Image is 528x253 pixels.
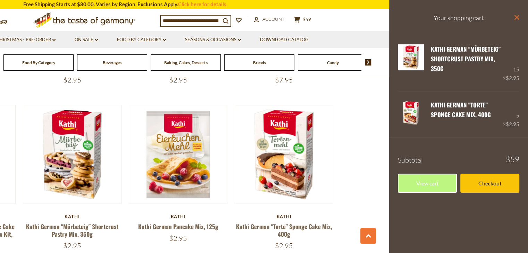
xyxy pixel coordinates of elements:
[117,36,166,44] a: Food By Category
[506,75,519,81] span: $2.95
[236,222,332,238] a: Kathi German "Torte" Sponge Cake Mix, 400g
[22,60,55,65] a: Food By Category
[503,100,519,129] div: 5 ×
[164,60,208,65] a: Baking, Cakes, Desserts
[262,16,285,22] span: Account
[292,16,313,25] button: $59
[275,241,293,250] span: $2.95
[398,174,457,193] a: View cart
[398,156,423,164] span: Subtotal
[506,156,519,163] span: $59
[138,222,218,231] a: Kathi German Pancake Mix, 125g
[460,174,519,193] a: Checkout
[23,214,122,219] div: Kathi
[129,105,227,203] img: Kathi German Pancake Mix, 125g
[303,17,311,22] span: $59
[253,60,266,65] a: Breads
[26,222,118,238] a: Kathi German "Mürbeteig" Shortcrust Pastry Mix, 350g
[275,76,293,84] span: $7.95
[103,60,121,65] a: Beverages
[431,45,501,73] a: Kathi German "Mürbeteig" Shortcrust Pastry Mix, 350g
[178,1,227,7] a: Click here for details.
[503,44,519,83] div: 15 ×
[63,76,81,84] span: $2.95
[398,44,424,70] img: Kathi German "Mürbeteig" Shortcrust Pastry Mix, 350g
[365,59,371,66] img: next arrow
[254,16,285,23] a: Account
[506,121,519,127] span: $2.95
[235,105,333,203] img: Kathi German "Torte" Sponge Cake Mix, 400g
[75,36,98,44] a: On Sale
[169,234,187,243] span: $2.95
[63,241,81,250] span: $2.95
[169,76,187,84] span: $2.95
[129,214,228,219] div: Kathi
[235,214,334,219] div: Kathi
[398,100,424,126] img: Kathi German "Torte" Sponge Cake Mix, 400g
[185,36,241,44] a: Seasons & Occasions
[327,60,339,65] a: Candy
[260,36,309,44] a: Download Catalog
[23,105,121,203] img: Kathi German "Mürbeteig" Shortcrust Pastry Mix, 350g
[431,101,491,119] a: Kathi German "Torte" Sponge Cake Mix, 400g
